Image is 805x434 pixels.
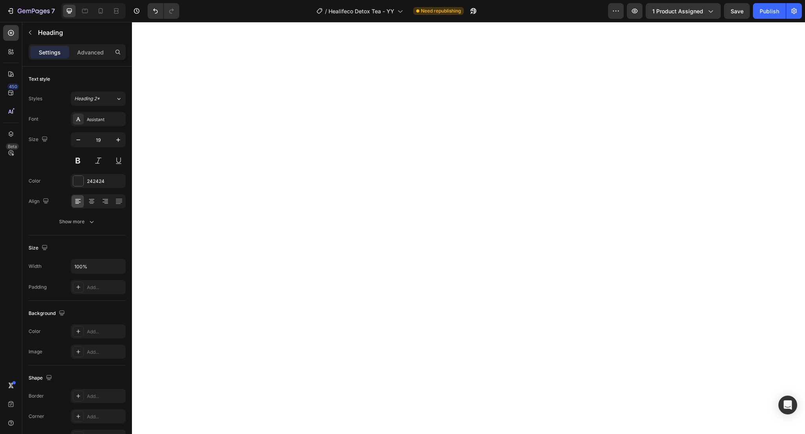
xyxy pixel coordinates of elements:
div: Add... [87,413,124,420]
div: Add... [87,284,124,291]
p: Heading [38,28,123,37]
div: Color [29,177,41,184]
button: Show more [29,215,126,229]
p: Advanced [77,48,104,56]
div: Publish [760,7,779,15]
div: Padding [29,284,47,291]
span: / [325,7,327,15]
button: Publish [753,3,786,19]
iframe: Design area [132,22,805,434]
div: Width [29,263,42,270]
span: Need republishing [421,7,461,14]
button: 1 product assigned [646,3,721,19]
div: Add... [87,328,124,335]
span: Heading 2* [74,95,100,102]
div: Size [29,243,49,253]
div: Undo/Redo [148,3,179,19]
div: Beta [6,143,19,150]
input: Auto [71,259,125,273]
div: Color [29,328,41,335]
button: Heading 2* [71,92,126,106]
div: Shape [29,373,54,383]
div: Assistant [87,116,124,123]
div: Add... [87,393,124,400]
div: Size [29,134,49,145]
div: 242424 [87,178,124,185]
div: Corner [29,413,44,420]
div: Image [29,348,42,355]
div: Open Intercom Messenger [778,396,797,414]
div: 450 [7,83,19,90]
span: Healifeco Detox Tea - YY [328,7,394,15]
div: Font [29,116,38,123]
span: 1 product assigned [652,7,703,15]
span: Save [731,8,744,14]
button: 7 [3,3,58,19]
div: Border [29,392,44,400]
div: Background [29,308,67,319]
div: Styles [29,95,42,102]
div: Add... [87,349,124,356]
p: Settings [39,48,61,56]
p: 7 [51,6,55,16]
div: Text style [29,76,50,83]
button: Save [724,3,750,19]
div: Show more [59,218,96,226]
div: Align [29,196,51,207]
